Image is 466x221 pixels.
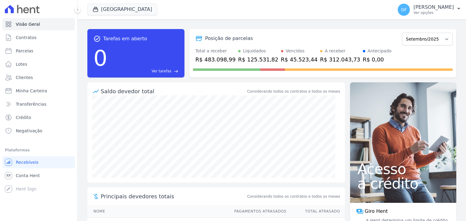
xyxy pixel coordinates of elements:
span: Ver tarefas [152,68,171,74]
div: Posição de parcelas [205,35,253,42]
span: Minha Carteira [16,88,47,94]
div: R$ 312.043,73 [320,55,360,64]
span: Principais devedores totais [101,192,246,200]
span: Contratos [16,35,36,41]
div: Plataformas [5,147,73,154]
span: east [174,69,178,74]
div: Vencidos [286,48,305,54]
span: GF [401,8,407,12]
div: Saldo devedor total [101,87,246,95]
span: a crédito [357,176,449,191]
span: Recebíveis [16,159,39,165]
th: Nome [87,205,228,218]
th: Pagamentos Atrasados [228,205,287,218]
a: Recebíveis [2,156,75,168]
a: Negativação [2,125,75,137]
span: Parcelas [16,48,33,54]
div: Total a receber [195,48,236,54]
span: Clientes [16,74,33,81]
button: GF [PERSON_NAME] Ver opções [393,1,466,18]
div: R$ 0,00 [363,55,392,64]
span: Crédito [16,114,31,120]
a: Parcelas [2,45,75,57]
th: Total Atrasado [287,205,345,218]
span: Visão Geral [16,21,40,27]
a: Contratos [2,31,75,44]
span: Acesso [357,162,449,176]
div: Liquidados [243,48,266,54]
a: Conta Hent [2,170,75,182]
a: Ver tarefas east [110,68,178,74]
span: task_alt [93,35,101,42]
button: [GEOGRAPHIC_DATA] [87,4,157,15]
span: Considerando todos os contratos e todos os meses [247,194,340,199]
a: Lotes [2,58,75,70]
span: Negativação [16,128,42,134]
div: Antecipado [368,48,392,54]
div: Considerando todos os contratos e todos os meses [247,89,340,94]
div: R$ 45.523,44 [281,55,318,64]
span: Tarefas em aberto [103,35,147,42]
a: Clientes [2,71,75,84]
a: Visão Geral [2,18,75,30]
a: Crédito [2,111,75,124]
span: Lotes [16,61,27,67]
a: Transferências [2,98,75,110]
span: Conta Hent [16,173,40,179]
p: Ver opções [414,10,454,15]
span: Transferências [16,101,46,107]
div: A receber [325,48,346,54]
p: [PERSON_NAME] [414,4,454,10]
a: Minha Carteira [2,85,75,97]
span: Giro Hent [365,208,388,215]
div: R$ 483.098,99 [195,55,236,64]
div: R$ 125.531,82 [238,55,279,64]
div: 0 [93,42,107,74]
